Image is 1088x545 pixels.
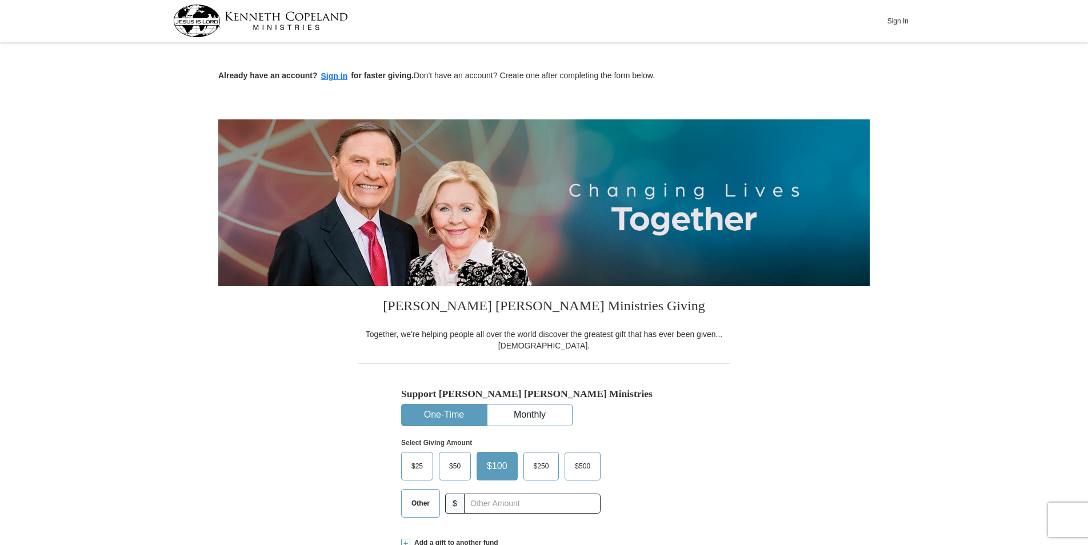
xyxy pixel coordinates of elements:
span: Other [406,495,435,512]
span: $500 [569,458,596,475]
strong: Select Giving Amount [401,439,472,447]
h3: [PERSON_NAME] [PERSON_NAME] Ministries Giving [358,286,730,328]
p: Don't have an account? Create one after completing the form below. [218,70,870,83]
span: $50 [443,458,466,475]
h5: Support [PERSON_NAME] [PERSON_NAME] Ministries [401,388,687,400]
input: Other Amount [464,494,601,514]
img: kcm-header-logo.svg [173,5,348,37]
button: Sign in [318,70,351,83]
button: Monthly [487,404,572,426]
div: Together, we're helping people all over the world discover the greatest gift that has ever been g... [358,328,730,351]
button: One-Time [402,404,486,426]
strong: Already have an account? for faster giving. [218,71,414,80]
button: Sign In [881,12,915,30]
span: $25 [406,458,429,475]
span: $100 [481,458,513,475]
span: $250 [528,458,555,475]
span: $ [445,494,465,514]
